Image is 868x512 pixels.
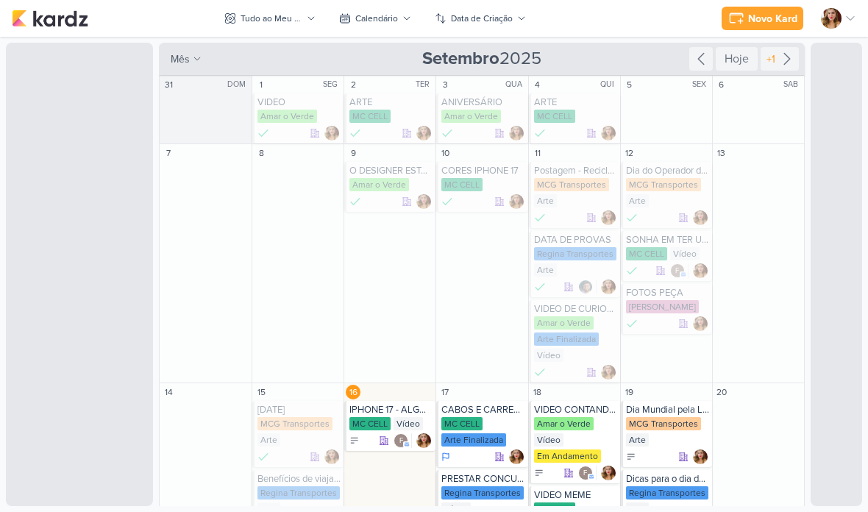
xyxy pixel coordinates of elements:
[693,316,708,331] div: Responsável: Thaís Leite
[161,385,176,399] div: 14
[438,77,452,92] div: 3
[530,385,545,399] div: 18
[601,466,616,480] div: Responsável: Thaís Leite
[257,404,341,416] div: Dia do Cliente
[509,126,524,141] img: Thaís Leite
[349,178,409,191] div: Amar o Verde
[626,263,638,278] div: Finalizado
[714,146,729,160] div: 13
[349,417,391,430] div: MC CELL
[438,146,452,160] div: 10
[257,126,269,141] div: Finalizado
[534,280,546,294] div: Finalizado
[626,404,709,416] div: Dia Mundial pela Limpeza da Água
[416,194,431,209] div: Responsável: Thaís Leite
[578,280,593,294] img: Eduardo Pinheiro
[693,210,708,225] div: Responsável: Thaís Leite
[601,466,616,480] img: Thaís Leite
[534,96,617,108] div: ARTE
[349,194,361,209] div: Finalizado
[441,126,453,141] div: Finalizado
[534,449,601,463] div: Em Andamento
[583,470,587,477] p: f
[324,449,339,464] img: Thaís Leite
[349,435,360,446] div: A Fazer
[693,449,708,464] img: Thaís Leite
[438,385,452,399] div: 17
[534,365,546,380] div: Finalizado
[670,263,689,278] div: Colaboradores: financeiro.dqv@gmail.com
[394,433,412,448] div: Colaboradores: financeiro.dqv@gmail.com
[422,48,499,69] strong: Setembro
[441,451,450,463] div: Em Andamento
[534,433,563,447] div: Vídeo
[416,433,431,448] img: Thaís Leite
[441,486,524,499] div: Regina Transportes
[441,194,453,209] div: Finalizado
[441,417,483,430] div: MC CELL
[346,146,360,160] div: 9
[254,385,268,399] div: 15
[534,468,544,478] div: A Fazer
[399,438,403,445] p: f
[578,466,593,480] div: financeiro.dqv@gmail.com
[693,316,708,331] img: Thaís Leite
[416,433,431,448] div: Responsável: Thaís Leite
[441,110,501,123] div: Amar o Verde
[534,333,599,346] div: Arte Finalizada
[626,300,699,313] div: [PERSON_NAME]
[161,146,176,160] div: 7
[441,165,524,177] div: CORES IPHONE 17
[626,433,649,447] div: Arte
[693,210,708,225] img: Thaís Leite
[716,47,758,71] div: Hoje
[578,466,597,480] div: Colaboradores: financeiro.dqv@gmail.com
[601,365,616,380] div: Responsável: Thaís Leite
[441,178,483,191] div: MC CELL
[324,449,339,464] div: Responsável: Thaís Leite
[394,417,423,430] div: Vídeo
[534,417,594,430] div: Amar o Verde
[626,452,636,462] div: A Fazer
[748,11,797,26] div: Novo Kard
[764,51,778,67] div: +1
[600,79,619,90] div: QUI
[722,7,803,30] button: Novo Kard
[254,77,268,92] div: 1
[534,178,609,191] div: MCG Transportes
[534,110,575,123] div: MC CELL
[534,247,616,260] div: Regina Transportes
[257,486,340,499] div: Regina Transportes
[821,8,842,29] img: Thaís Leite
[622,385,637,399] div: 19
[349,126,361,141] div: Finalizado
[626,178,701,191] div: MCG Transportes
[441,404,524,416] div: CABOS E CARREGADORES
[441,433,506,447] div: Arte Finalizada
[346,385,360,399] div: 16
[530,146,545,160] div: 11
[509,194,524,209] div: Responsável: Thaís Leite
[422,47,541,71] span: 2025
[578,280,597,294] div: Colaboradores: Eduardo Pinheiro
[416,126,431,141] div: Responsável: Thaís Leite
[257,473,341,485] div: Benefícios de viajar com a Regina
[626,165,709,177] div: Dia do Operador de Rastreamento
[670,263,685,278] div: financeiro.dqv@gmail.com
[714,77,729,92] div: 6
[534,316,594,330] div: Amar o Verde
[626,473,709,485] div: Dicas para o dia da prova
[346,77,360,92] div: 2
[534,126,546,141] div: Finalizado
[534,210,546,225] div: Finalizado
[349,110,391,123] div: MC CELL
[509,449,524,464] img: Thaís Leite
[783,79,803,90] div: SAB
[257,96,341,108] div: VIDEO
[534,194,557,207] div: Arte
[626,247,667,260] div: MC CELL
[257,110,317,123] div: Amar o Verde
[324,126,339,141] img: Thaís Leite
[509,194,524,209] img: Thaís Leite
[227,79,250,90] div: DOM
